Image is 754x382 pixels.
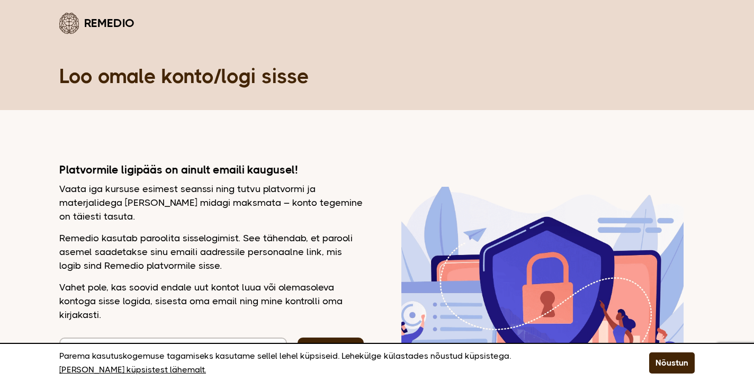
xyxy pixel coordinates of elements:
[59,349,623,377] p: Parema kasutuskogemuse tagamiseks kasutame sellel lehel küpsiseid. Lehekülge külastades nõustud k...
[59,11,134,35] a: Remedio
[59,231,364,272] p: Remedio kasutab paroolita sisselogimist. See tähendab, et parooli asemel saadetakse sinu emaili a...
[59,63,695,89] h1: Loo omale konto/logi sisse
[649,352,695,374] button: Nõustun
[59,182,364,223] p: Vaata iga kursuse esimest seanssi ning tutvu platvormi ja materjalidega [PERSON_NAME] midagi maks...
[59,163,364,177] h2: Platvormile ligipääs on ainult emaili kaugusel!
[298,338,364,364] button: Saada link
[59,280,364,322] p: Vahet pole, kas soovid endale uut kontot luua või olemasoleva kontoga sisse logida, sisesta oma e...
[59,13,79,34] img: Remedio logo
[59,363,206,377] a: [PERSON_NAME] küpsistest lähemalt.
